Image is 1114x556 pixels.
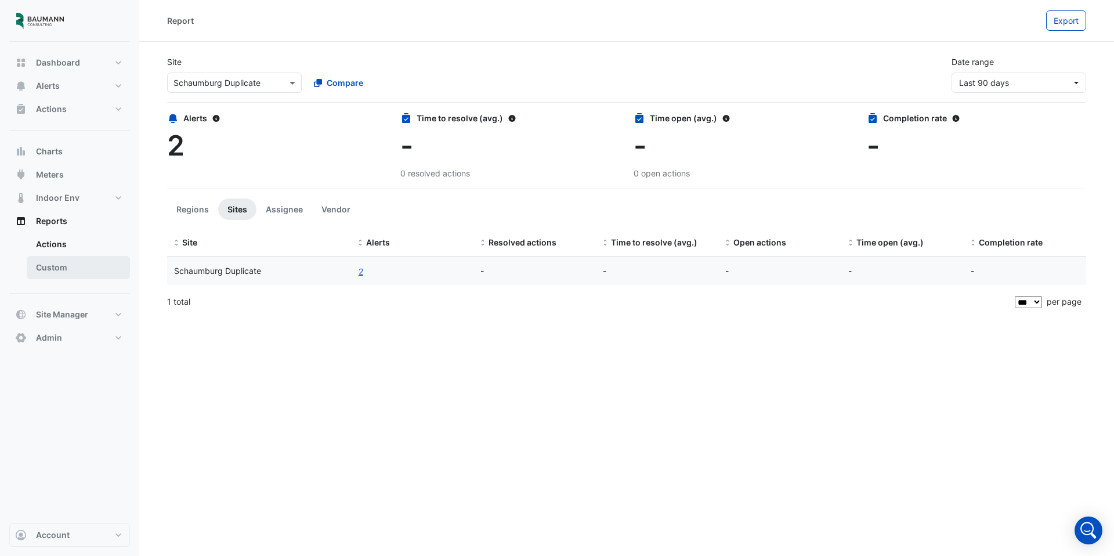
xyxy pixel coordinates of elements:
div: Completion (%) = Resolved Actions / (Resolved Actions + Open Actions) [971,236,1079,250]
div: Open Intercom Messenger [1075,517,1102,544]
img: Company Logo [14,9,66,33]
button: Dashboard [9,51,130,74]
button: Site Manager [9,303,130,326]
div: - [848,265,957,278]
app-icon: Actions [15,103,27,115]
button: Sites [218,198,256,220]
a: Actions [27,233,130,256]
span: Actions [36,103,67,115]
button: Export [1046,10,1086,31]
div: 0 resolved actions [400,167,620,179]
div: Time open (avg.) [634,112,853,124]
button: Actions [9,98,130,121]
button: Last 90 days [952,73,1086,93]
button: Compare [306,73,371,93]
button: Reports [9,210,130,233]
span: Charts [36,146,63,157]
button: Meters [9,163,130,186]
button: 2 [358,265,364,278]
div: Report [167,15,194,27]
span: Compare [327,77,363,89]
span: - [634,128,646,163]
app-icon: Meters [15,169,27,180]
span: Reports [36,215,67,227]
button: Alerts [9,74,130,98]
span: per page [1047,297,1082,306]
span: Indoor Env [36,192,79,204]
div: Time to resolve (avg.) [400,112,620,124]
span: Site Manager [36,309,88,320]
button: Vendor [312,198,360,220]
span: Dashboard [36,57,80,68]
app-icon: Charts [15,146,27,157]
button: Charts [9,140,130,163]
span: Time open (avg.) [856,237,924,247]
span: Alerts [366,237,390,247]
span: Time to resolve (avg.) [611,237,697,247]
span: Site [182,237,197,247]
app-icon: Reports [15,215,27,227]
span: Schaumburg Duplicate [174,266,261,276]
div: - [725,265,834,278]
span: 21 May 25 - 19 Aug 25 [959,78,1009,88]
span: Completion rate [979,237,1043,247]
span: Admin [36,332,62,344]
span: Account [36,529,70,541]
span: - [867,128,880,163]
app-icon: Admin [15,332,27,344]
button: Assignee [256,198,312,220]
div: - [603,265,711,278]
label: Site [167,56,182,68]
div: 1 total [167,287,1012,316]
button: Indoor Env [9,186,130,210]
span: Export [1054,16,1079,26]
app-icon: Dashboard [15,57,27,68]
app-icon: Alerts [15,80,27,92]
button: Regions [167,198,218,220]
span: Meters [36,169,64,180]
div: Alerts [167,112,386,124]
span: 2 [167,128,185,163]
span: Open actions [733,237,786,247]
div: Reports [9,233,130,284]
span: - [400,128,413,163]
div: - [480,265,589,278]
span: Alerts [36,80,60,92]
div: Completion rate [867,112,1086,124]
label: Date range [952,56,994,68]
span: Resolved actions [489,237,556,247]
a: Custom [27,256,130,279]
button: Admin [9,326,130,349]
app-icon: Site Manager [15,309,27,320]
button: Account [9,523,130,547]
div: - [971,265,1079,278]
app-icon: Indoor Env [15,192,27,204]
div: 0 open actions [634,167,853,179]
